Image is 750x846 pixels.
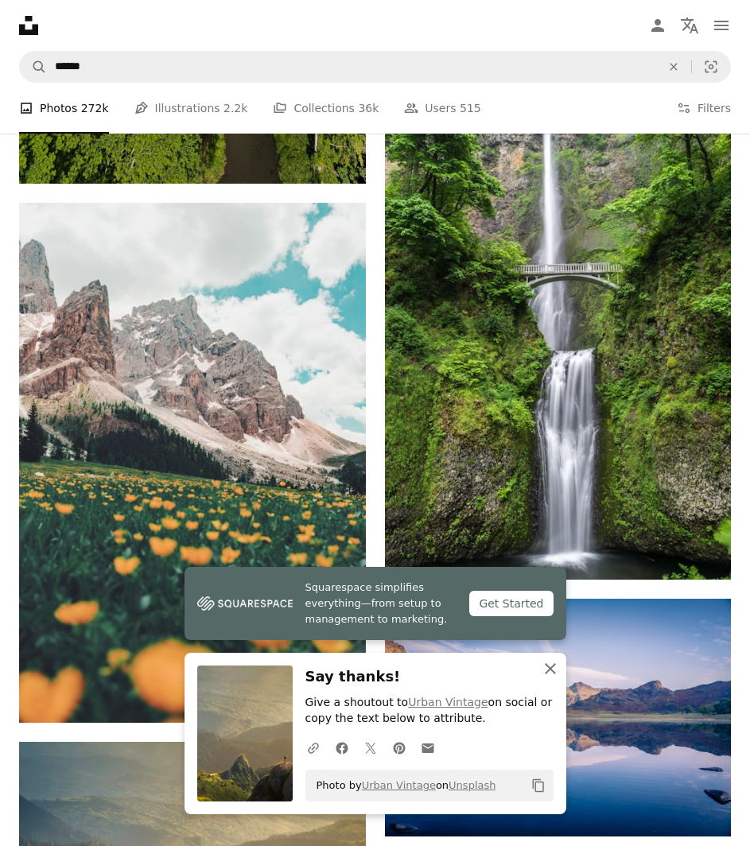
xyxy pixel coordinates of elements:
img: file-1747939142011-51e5cc87e3c9 [197,592,293,615]
a: Share on Twitter [356,732,385,763]
a: bed of orange flowers [19,455,366,469]
a: Collections 36k [273,83,379,134]
img: bed of orange flowers [19,203,366,722]
span: 2.2k [223,99,247,117]
div: Get Started [469,591,553,616]
span: Photo by on [309,773,496,798]
a: Urban Vintage [408,696,488,708]
img: gray concrete bridge and waterfalls during daytime [385,60,732,579]
button: Clear [656,52,691,82]
button: Visual search [692,52,730,82]
a: Urban Vintage [362,779,436,791]
a: Unsplash [449,779,495,791]
h3: Say thanks! [305,666,554,689]
a: Home — Unsplash [19,16,38,35]
a: Users 515 [404,83,480,134]
button: Menu [705,10,737,41]
button: Search Unsplash [20,52,47,82]
a: Share on Pinterest [385,732,414,763]
a: Log in / Sign up [642,10,674,41]
button: Filters [677,83,731,134]
button: Language [674,10,705,41]
span: Squarespace simplifies everything—from setup to management to marketing. [305,580,457,627]
a: Illustrations 2.2k [134,83,248,134]
span: 36k [358,99,379,117]
a: Share over email [414,732,442,763]
a: Squarespace simplifies everything—from setup to management to marketing.Get Started [185,567,566,640]
a: Share on Facebook [328,732,356,763]
button: Copy to clipboard [525,772,552,799]
form: Find visuals sitewide [19,51,731,83]
span: 515 [460,99,481,117]
a: gray concrete bridge and waterfalls during daytime [385,312,732,326]
p: Give a shoutout to on social or copy the text below to attribute. [305,695,554,727]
